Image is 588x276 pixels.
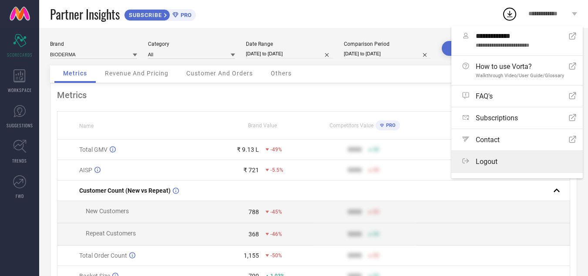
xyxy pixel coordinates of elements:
span: SUGGESTIONS [7,122,33,129]
span: Total GMV [79,146,108,153]
span: 50 [373,231,379,237]
div: ₹ 9.13 L [237,146,259,153]
span: -49% [270,147,282,153]
a: Subscriptions [451,107,583,129]
span: -5.5% [270,167,283,173]
a: FAQ's [451,85,583,107]
div: 9999 [348,231,362,238]
span: TRENDS [12,157,27,164]
span: WORKSPACE [8,87,32,93]
div: Open download list [502,6,517,22]
span: Logout [476,157,497,166]
div: 788 [249,208,259,215]
div: Date Range [246,41,333,47]
span: Total Order Count [79,252,127,259]
div: Comparison Period [344,41,431,47]
span: PRO [384,123,396,128]
input: Select comparison period [344,49,431,58]
a: SUBSCRIBEPRO [124,7,196,21]
span: SCORECARDS [7,51,33,58]
span: Brand Value [248,123,277,129]
span: FAQ's [476,92,493,100]
span: Name [79,123,94,129]
div: 9999 [348,252,362,259]
div: Category [148,41,235,47]
span: Others [271,70,292,77]
span: -46% [270,231,282,237]
span: -50% [270,252,282,259]
div: Brand [50,41,137,47]
a: How to use Vorta?Walkthrough Video/User Guide/Glossary [451,56,583,85]
button: APPLY [442,41,483,56]
span: AISP [79,167,92,174]
span: -45% [270,209,282,215]
span: Metrics [63,70,87,77]
span: PRO [178,12,192,18]
span: Customer And Orders [186,70,253,77]
span: SUBSCRIBE [124,12,164,18]
a: Contact [451,129,583,150]
div: 9999 [348,146,362,153]
div: ₹ 721 [243,167,259,174]
div: 368 [249,231,259,238]
span: 50 [373,209,379,215]
span: Contact [476,136,500,144]
span: New Customers [86,208,129,215]
span: How to use Vorta? [476,62,564,71]
span: Subscriptions [476,114,518,122]
span: 50 [373,147,379,153]
span: Customer Count (New vs Repeat) [79,187,171,194]
div: 1,155 [244,252,259,259]
span: 50 [373,252,379,259]
span: FWD [16,193,24,199]
span: Walkthrough Video/User Guide/Glossary [476,73,564,78]
input: Select date range [246,49,333,58]
div: 9999 [348,208,362,215]
div: Metrics [57,90,570,100]
span: Revenue And Pricing [105,70,168,77]
span: 50 [373,167,379,173]
div: 9999 [348,167,362,174]
span: Repeat Customers [86,230,136,237]
span: Partner Insights [50,5,120,23]
span: Competitors Value [329,123,373,129]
